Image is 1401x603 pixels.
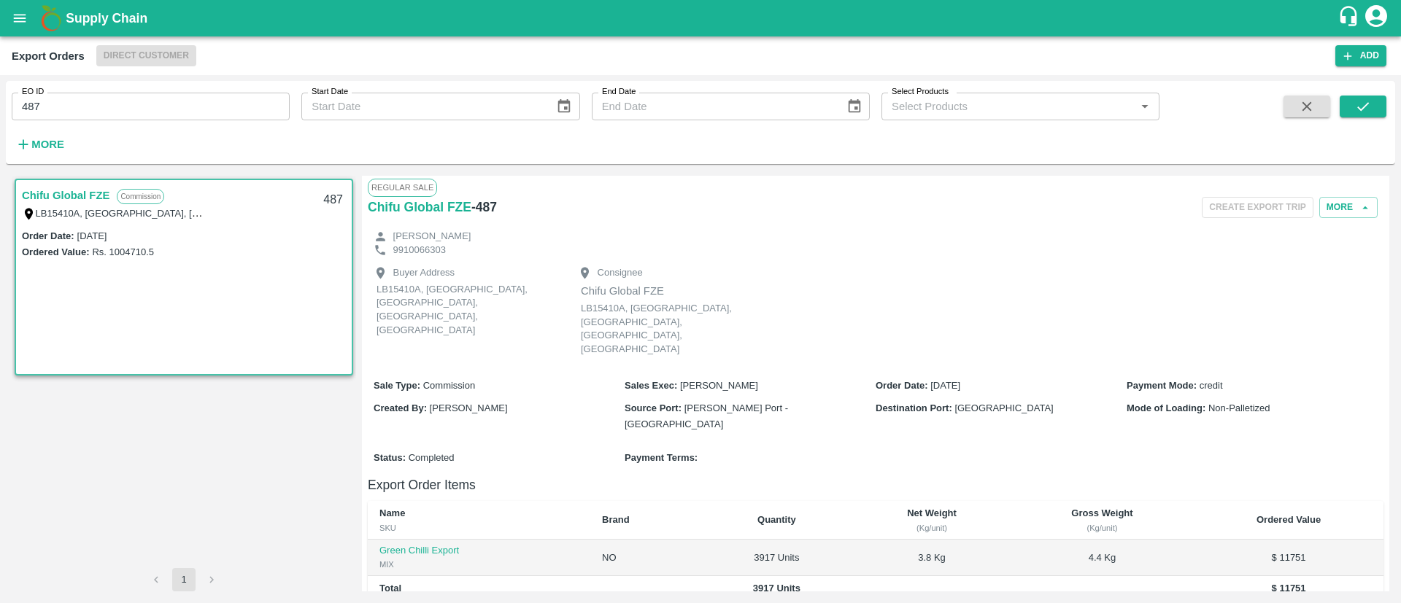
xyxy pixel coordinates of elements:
[36,207,496,219] label: LB15410A, [GEOGRAPHIC_DATA], [GEOGRAPHIC_DATA], [GEOGRAPHIC_DATA], [GEOGRAPHIC_DATA]
[550,93,578,120] button: Choose date
[3,1,36,35] button: open drawer
[625,402,788,429] span: [PERSON_NAME] Port - [GEOGRAPHIC_DATA]
[379,583,401,594] b: Total
[368,475,1383,495] h6: Export Order Items
[876,380,928,391] b: Order Date :
[66,11,147,26] b: Supply Chain
[876,402,952,413] b: Destination Port :
[312,86,348,98] label: Start Date
[393,230,471,244] p: [PERSON_NAME]
[12,132,68,157] button: More
[301,93,544,120] input: Start Date
[36,4,66,33] img: logo
[592,93,835,120] input: End Date
[625,452,698,463] b: Payment Terms :
[393,244,446,257] p: 9910066303
[1363,3,1389,34] div: account of current user
[368,179,437,196] span: Regular Sale
[1127,380,1197,391] b: Payment Mode :
[930,380,960,391] span: [DATE]
[12,93,290,120] input: Enter EO ID
[680,380,758,391] span: [PERSON_NAME]
[1272,583,1306,594] b: $ 11751
[1135,97,1154,116] button: Open
[12,47,85,66] div: Export Orders
[374,402,427,413] b: Created By :
[379,544,579,558] p: Green Chilli Export
[892,86,949,98] label: Select Products
[22,230,74,241] label: Order Date :
[471,197,497,217] h6: - 487
[377,283,552,337] p: LB15410A, [GEOGRAPHIC_DATA], [GEOGRAPHIC_DATA], [GEOGRAPHIC_DATA], [GEOGRAPHIC_DATA]
[602,514,630,525] b: Brand
[1194,540,1383,576] td: $ 11751
[625,402,682,413] b: Source Port :
[379,558,579,571] div: MIX
[700,540,853,576] td: 3917 Units
[853,540,1010,576] td: 3.8 Kg
[1011,540,1194,576] td: 4.4 Kg
[379,507,405,518] b: Name
[374,452,406,463] b: Status :
[954,402,1053,413] span: [GEOGRAPHIC_DATA]
[602,86,636,98] label: End Date
[423,380,476,391] span: Commission
[1127,402,1205,413] b: Mode of Loading :
[753,583,800,594] b: 3917 Units
[92,246,154,257] label: Rs. 1004710.5
[907,507,957,518] b: Net Weight
[368,197,471,217] a: Chifu Global FZE
[865,521,998,534] div: (Kg/unit)
[1335,45,1386,66] button: Add
[590,540,700,576] td: NO
[1319,197,1378,218] button: More
[1022,521,1182,534] div: (Kg/unit)
[430,402,508,413] span: [PERSON_NAME]
[379,521,579,534] div: SKU
[581,283,756,299] p: Chifu Global FZE
[581,302,756,356] p: LB15410A, [GEOGRAPHIC_DATA], [GEOGRAPHIC_DATA], [GEOGRAPHIC_DATA], [GEOGRAPHIC_DATA]
[142,568,225,591] nav: pagination navigation
[625,380,677,391] b: Sales Exec :
[117,189,164,204] p: Commission
[22,246,89,257] label: Ordered Value:
[314,183,352,217] div: 487
[1257,514,1321,525] b: Ordered Value
[1200,380,1223,391] span: credit
[1338,5,1363,31] div: customer-support
[1208,402,1270,413] span: Non-Palletized
[374,380,420,391] b: Sale Type :
[393,266,455,280] p: Buyer Address
[31,139,64,150] strong: More
[1071,507,1132,518] b: Gross Weight
[22,186,109,205] a: Chifu Global FZE
[22,86,44,98] label: EO ID
[66,8,1338,28] a: Supply Chain
[886,97,1131,116] input: Select Products
[757,514,796,525] b: Quantity
[77,230,107,241] label: [DATE]
[841,93,868,120] button: Choose date
[172,568,196,591] button: page 1
[409,452,455,463] span: Completed
[598,266,643,280] p: Consignee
